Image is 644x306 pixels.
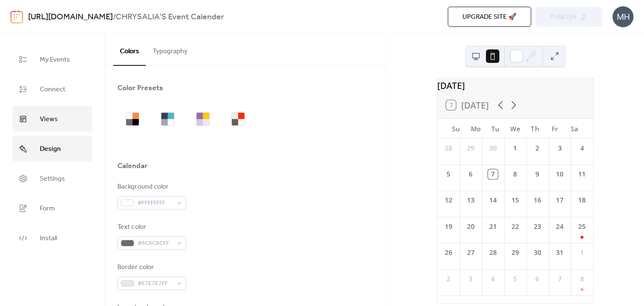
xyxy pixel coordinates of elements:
div: 31 [555,248,565,257]
div: Mo [466,119,486,138]
div: 25 [577,222,587,231]
div: 22 [511,222,520,231]
div: 4 [577,143,587,153]
a: Form [13,195,92,221]
a: [URL][DOMAIN_NAME] [28,9,113,25]
div: 29 [466,143,475,153]
span: Form [40,202,55,215]
a: My Events [13,47,92,72]
div: 14 [488,196,498,205]
div: 26 [444,248,453,257]
div: 8 [511,169,520,179]
div: Background color [117,182,184,192]
div: [DATE] [437,79,593,92]
div: 13 [466,196,475,205]
div: 21 [488,222,498,231]
div: 6 [466,169,475,179]
span: Install [40,232,57,245]
div: 10 [555,169,565,179]
div: 19 [444,222,453,231]
div: 4 [488,274,498,284]
span: #E7E7E7FF [138,279,173,289]
span: My Events [40,53,70,66]
div: 15 [511,196,520,205]
div: Calendar [117,161,148,171]
span: #FFFFFFFF [138,198,173,208]
span: Upgrade site 🚀 [462,12,517,22]
div: We [506,119,525,138]
div: 5 [511,274,520,284]
div: 1 [511,143,520,153]
div: 9 [533,169,543,179]
div: 7 [555,274,565,284]
div: 17 [555,196,565,205]
span: #6C6C6CFF [138,239,173,249]
div: Th [525,119,545,138]
a: Design [13,136,92,161]
span: Connect [40,83,65,96]
div: Border color [117,262,184,272]
div: MH [613,6,634,27]
b: CHRYSALIA'S Event Calender [116,9,224,25]
span: Design [40,143,61,156]
div: Su [446,119,466,138]
div: 30 [533,248,543,257]
img: logo [10,10,23,23]
div: Sa [565,119,584,138]
div: 16 [533,196,543,205]
div: 20 [466,222,475,231]
a: Install [13,225,92,251]
button: Colors [113,34,146,66]
div: 2 [444,274,453,284]
div: Color Presets [117,83,163,93]
span: Views [40,113,58,126]
div: Tu [486,119,506,138]
div: 6 [533,274,543,284]
a: Views [13,106,92,132]
button: Upgrade site 🚀 [448,7,531,27]
b: / [113,9,116,25]
div: 23 [533,222,543,231]
div: 30 [488,143,498,153]
span: Settings [40,172,65,185]
div: 8 [577,274,587,284]
div: 12 [444,196,453,205]
div: 28 [444,143,453,153]
div: 3 [466,274,475,284]
div: 3 [555,143,565,153]
div: 28 [488,248,498,257]
div: Text color [117,222,184,232]
div: 11 [577,169,587,179]
a: Connect [13,76,92,102]
div: Fr [545,119,565,138]
div: 2 [533,143,543,153]
button: Typography [146,34,194,65]
div: 1 [577,248,587,257]
div: 27 [466,248,475,257]
a: Settings [13,166,92,191]
div: 7 [488,169,498,179]
div: 29 [511,248,520,257]
div: 24 [555,222,565,231]
div: 18 [577,196,587,205]
div: 5 [444,169,453,179]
